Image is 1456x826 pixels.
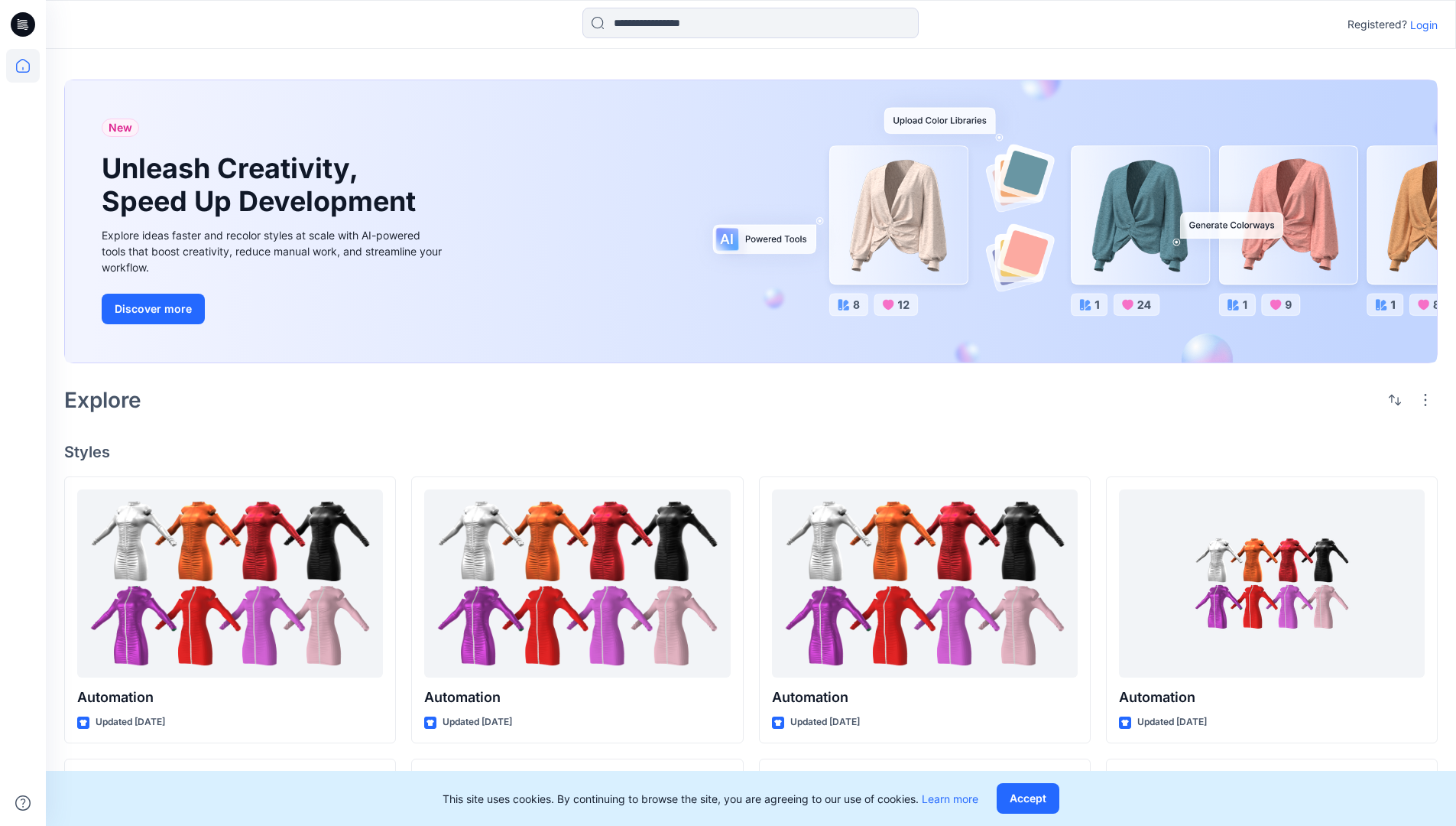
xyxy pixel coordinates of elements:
[96,714,165,730] p: Updated [DATE]
[922,792,978,805] a: Learn more
[424,489,730,678] a: Automation
[424,687,730,708] p: Automation
[1347,15,1407,34] p: Registered?
[77,489,383,678] a: Automation
[102,227,446,275] div: Explore ideas faster and recolor styles at scale with AI-powered tools that boost creativity, red...
[1137,714,1207,730] p: Updated [DATE]
[1410,17,1438,33] p: Login
[102,294,205,324] button: Discover more
[109,119,132,137] span: New
[443,791,978,807] p: This site uses cookies. By continuing to browse the site, you are agreeing to our use of cookies.
[790,714,860,730] p: Updated [DATE]
[64,443,1438,461] h4: Styles
[772,489,1078,678] a: Automation
[77,687,383,708] p: Automation
[772,687,1078,708] p: Automation
[1119,489,1425,678] a: Automation
[64,388,141,412] h2: Explore
[997,783,1059,814] button: Accept
[1119,687,1425,708] p: Automation
[102,294,446,324] a: Discover more
[443,714,512,730] p: Updated [DATE]
[102,152,423,218] h1: Unleash Creativity, Speed Up Development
